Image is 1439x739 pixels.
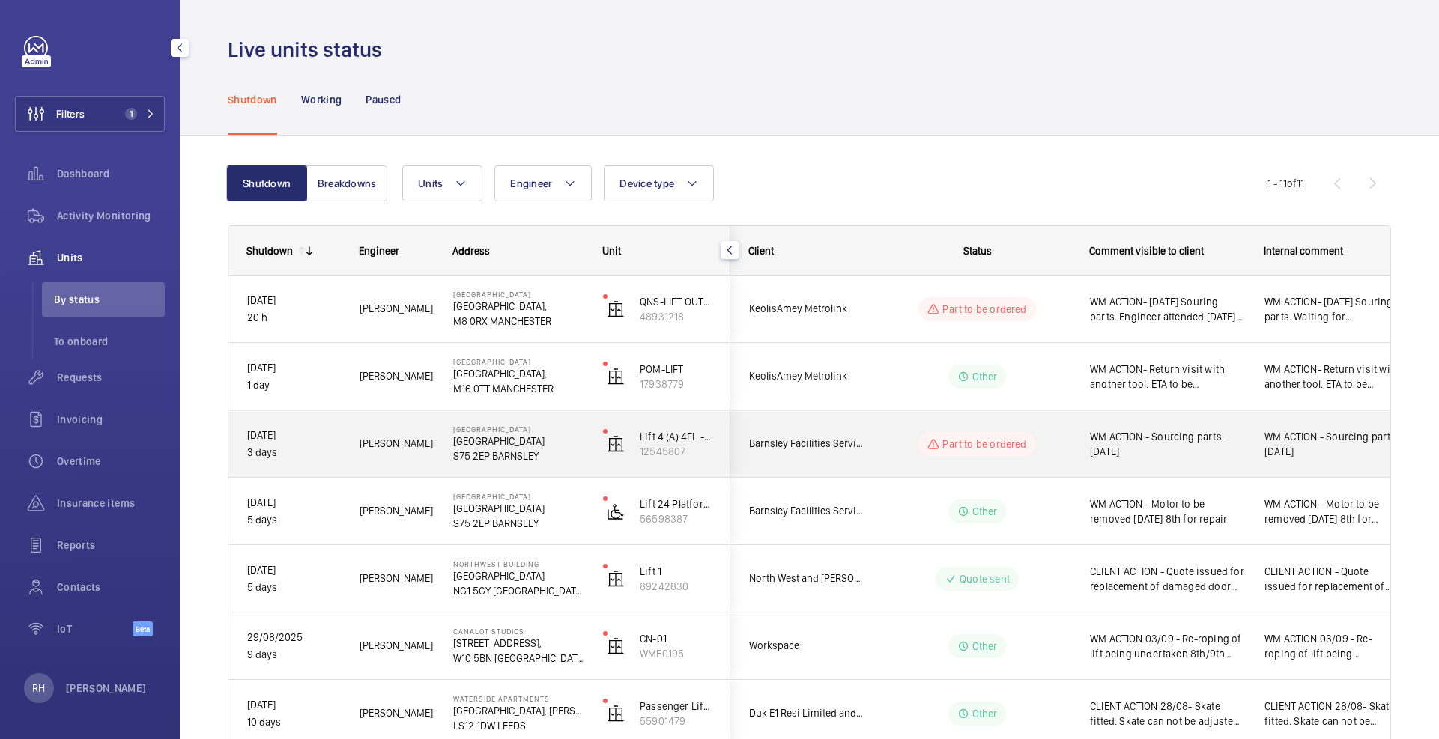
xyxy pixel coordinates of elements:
p: 29/08/2025 [247,629,340,646]
p: [DATE] [247,359,340,377]
p: 48931218 [640,309,712,324]
p: Other [972,504,998,519]
span: CLIENT ACTION - Quote issued for replacement of damaged door motor belts and safety edges [1090,564,1245,594]
p: [DATE] [247,696,340,714]
p: [GEOGRAPHIC_DATA] [453,290,584,299]
p: [GEOGRAPHIC_DATA] [453,492,584,501]
p: [GEOGRAPHIC_DATA] [453,425,584,434]
p: M16 0TT MANCHESTER [453,381,584,396]
p: S75 2EP BARNSLEY [453,516,584,531]
span: Filters [56,106,85,121]
p: 89242830 [640,579,712,594]
span: Insurance items [57,496,165,511]
p: 10 days [247,714,340,731]
span: [PERSON_NAME] [360,368,434,385]
p: M8 0RX MANCHESTER [453,314,584,329]
span: Address [452,245,490,257]
p: 12545807 [640,444,712,459]
p: Lift 1 [640,564,712,579]
button: Engineer [494,165,592,201]
span: Units [57,250,165,265]
p: [DATE] [247,427,340,444]
p: Part to be ordered [942,302,1026,317]
p: 5 days [247,579,340,596]
span: [PERSON_NAME] [360,502,434,520]
span: Overtime [57,454,165,469]
span: Beta [133,621,153,636]
span: CLIENT ACTION 28/08- Skate fitted. Skate can not be adjusted any further due to fixing location. ... [1264,699,1402,729]
span: CLIENT ACTION 28/08- Skate fitted. Skate can not be adjusted any further due to fixing location. ... [1090,699,1245,729]
span: of [1287,177,1297,189]
p: [GEOGRAPHIC_DATA], [PERSON_NAME][GEOGRAPHIC_DATA] [453,703,584,718]
span: Barnsley Facilities Services- [GEOGRAPHIC_DATA] [749,435,864,452]
img: elevator.svg [607,368,625,386]
span: Activity Monitoring [57,208,165,223]
p: [STREET_ADDRESS], [453,636,584,651]
span: Invoicing [57,412,165,427]
img: elevator.svg [607,637,625,655]
span: Internal comment [1264,245,1343,257]
p: northwest building [453,559,584,568]
span: WM ACTION - Motor to be removed [DATE] 8th for repair [1090,496,1245,526]
span: Engineer [359,245,399,257]
p: [GEOGRAPHIC_DATA] [453,501,584,516]
p: QNS-LIFT OUTBOUND [640,294,712,309]
p: LS12 1DW LEEDS [453,718,584,733]
span: Device type [619,177,674,189]
span: Dashboard [57,166,165,181]
span: Reports [57,538,165,553]
span: WM ACTION - Sourcing parts. [DATE] [1090,429,1245,459]
span: WM ACTION- Return visit with another tool. ETA to be confirmed. [DATE] [1264,362,1402,392]
span: Duk E1 Resi Limited and Duke E2 Resi Limited - Waterside Apartments [749,705,864,722]
p: CN-01 [640,631,712,646]
span: Units [418,177,443,189]
p: NG1 5GY [GEOGRAPHIC_DATA] [453,583,584,598]
p: [DATE] [247,292,340,309]
span: To onboard [54,334,165,349]
span: [PERSON_NAME] [360,435,434,452]
button: Shutdown [226,165,307,201]
p: Passenger Lift 1 montague [640,699,712,714]
p: W10 5BN [GEOGRAPHIC_DATA] [453,651,584,666]
span: WM ACTION 03/09 - Re-roping of lift being undertaken 8th/9th September [1090,631,1245,661]
span: IoT [57,621,133,636]
button: Units [402,165,482,201]
div: Shutdown [246,245,293,257]
p: Shutdown [228,92,277,107]
span: Workspace [749,637,864,654]
span: [PERSON_NAME] [360,637,434,654]
p: [DATE] [247,494,340,511]
h1: Live units status [228,36,391,64]
span: 1 [125,108,137,120]
p: Quote sent [960,571,1010,586]
span: KeolisAmey Metrolink [749,368,864,385]
span: CLIENT ACTION - Quote issued for replacement of damaged door motor belts and safety edges [1264,564,1402,594]
p: Lift 4 (A) 4FL - Maternity A [640,429,712,444]
span: WM ACTION- [DATE] Souring parts. Waiting for [PERSON_NAME] to request part Engineer attended [DAT... [1264,294,1402,324]
p: Other [972,369,998,384]
span: [PERSON_NAME] [360,300,434,317]
p: Paused [366,92,401,107]
span: WM ACTION - Motor to be removed [DATE] 8th for repair [1264,496,1402,526]
span: Comment visible to client [1089,245,1204,257]
span: Status [963,245,992,257]
span: Requests [57,370,165,385]
p: [DATE] [247,562,340,579]
span: Client [748,245,774,257]
p: POM-LIFT [640,362,712,377]
p: 17938779 [640,377,712,392]
span: WM ACTION- Return visit with another tool. ETA to be confirmed. [DATE] [1090,362,1245,392]
p: [GEOGRAPHIC_DATA], [453,366,584,381]
span: Barnsley Facilities Services- [GEOGRAPHIC_DATA] [749,502,864,520]
p: 20 h [247,309,340,326]
p: [GEOGRAPHIC_DATA] [453,434,584,448]
span: [PERSON_NAME] [360,705,434,722]
p: 56598387 [640,511,712,526]
p: Waterside Apartments [453,694,584,703]
span: WM ACTION - Sourcing parts. [DATE] [1264,429,1402,459]
p: Canalot Studios [453,627,584,636]
img: elevator.svg [607,435,625,453]
p: [PERSON_NAME] [66,681,147,696]
span: KeolisAmey Metrolink [749,300,864,317]
p: Other [972,706,998,721]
